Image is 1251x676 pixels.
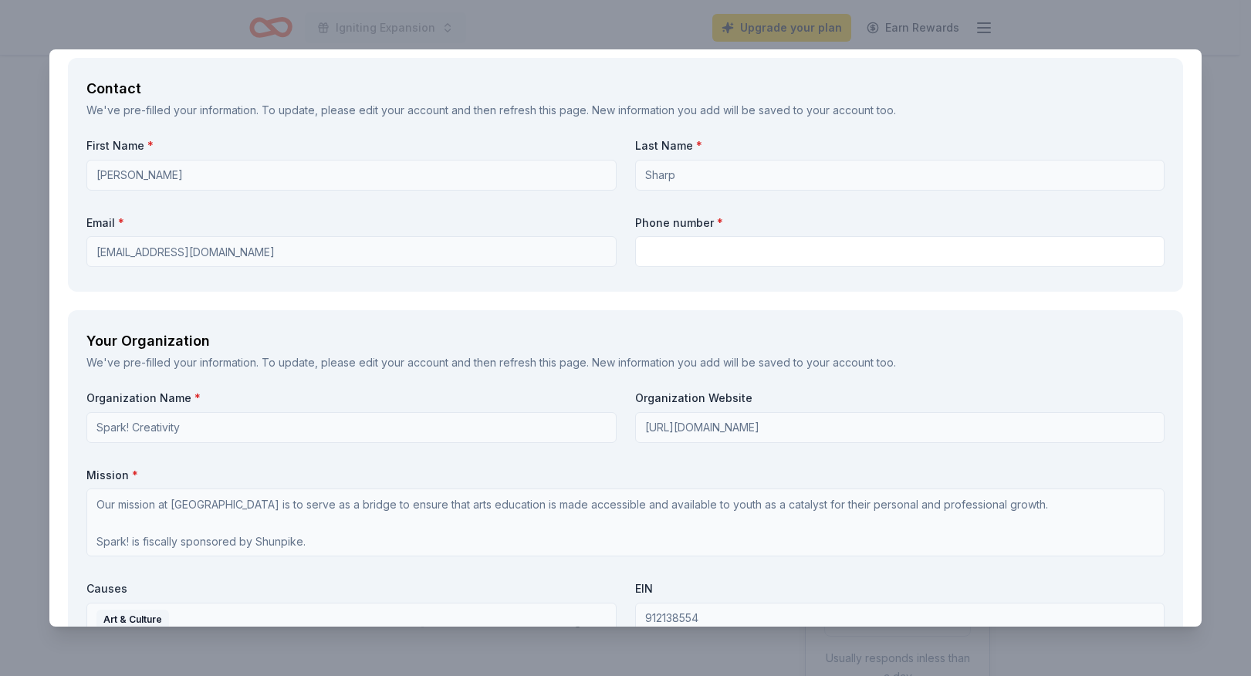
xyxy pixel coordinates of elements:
[86,215,617,231] label: Email
[86,603,617,637] button: Art & Culture
[86,76,1165,101] div: Contact
[86,488,1165,556] textarea: Our mission at [GEOGRAPHIC_DATA] is to serve as a bridge to ensure that arts education is made ac...
[635,138,1165,154] label: Last Name
[86,329,1165,353] div: Your Organization
[86,101,1165,120] div: We've pre-filled your information. To update, please and then refresh this page. New information ...
[359,103,448,117] a: edit your account
[86,581,617,597] label: Causes
[86,390,617,406] label: Organization Name
[96,610,169,630] div: Art & Culture
[359,356,448,369] a: edit your account
[86,138,617,154] label: First Name
[635,390,1165,406] label: Organization Website
[86,468,1165,483] label: Mission
[635,581,1165,597] label: EIN
[635,215,1165,231] label: Phone number
[86,353,1165,372] div: We've pre-filled your information. To update, please and then refresh this page. New information ...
